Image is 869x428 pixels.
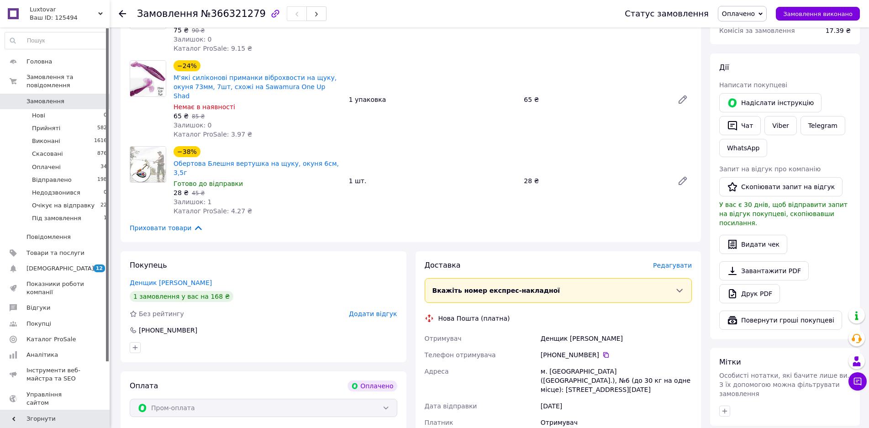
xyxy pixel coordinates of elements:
div: Денщик [PERSON_NAME] [539,330,694,347]
span: 1 [104,214,107,222]
span: 0 [104,189,107,197]
span: Написати покупцеві [719,81,787,89]
span: Інструменти веб-майстра та SEO [26,366,84,383]
span: Оплачені [32,163,61,171]
span: Комісія за замовлення [719,27,795,34]
button: Чат [719,116,761,135]
span: 90 ₴ [192,27,205,34]
div: Оплачено [348,380,397,391]
button: Замовлення виконано [776,7,860,21]
a: WhatsApp [719,139,767,157]
span: Немає в наявності [174,103,235,111]
span: Дата відправки [425,402,477,410]
div: −24% [174,60,200,71]
span: У вас є 30 днів, щоб відправити запит на відгук покупцеві, скопіювавши посилання. [719,201,848,227]
span: Оплачено [722,10,755,17]
span: 1616 [94,137,107,145]
span: 75 ₴ [174,26,189,34]
span: Замовлення [26,97,64,106]
a: Денщик [PERSON_NAME] [130,279,212,286]
span: Відправлено [32,176,72,184]
span: 876 [97,150,107,158]
span: Каталог ProSale: 4.27 ₴ [174,207,252,215]
div: −38% [174,146,200,157]
span: 22 [100,201,107,210]
span: Дії [719,63,729,72]
div: 65 ₴ [520,93,670,106]
button: Надіслати інструкцію [719,93,822,112]
span: Залишок: 0 [174,122,212,129]
div: 1 шт. [345,174,521,187]
span: Luxtovar [30,5,98,14]
span: Під замовлення [32,214,81,222]
a: М'які силіконові приманки віброхвости на щуку, окуня 73мм, 7шт, схожі на Sawamura One Up Shad [174,74,337,100]
div: Повернутися назад [119,9,126,18]
div: [PHONE_NUMBER] [138,326,198,335]
span: Головна [26,58,52,66]
span: Каталог ProSale [26,335,76,343]
span: 17.39 ₴ [826,27,851,34]
span: Адреса [425,368,449,375]
span: 45 ₴ [192,190,205,196]
span: Недодзвонився [32,189,80,197]
span: Залишок: 1 [174,198,212,206]
span: Нові [32,111,45,120]
span: Доставка [425,261,461,269]
span: 65 ₴ [174,112,189,120]
span: Показники роботи компанії [26,280,84,296]
span: Редагувати [653,262,692,269]
button: Скопіювати запит на відгук [719,177,843,196]
span: Мітки [719,358,741,366]
span: Телефон отримувача [425,351,496,359]
div: [DATE] [539,398,694,414]
div: 28 ₴ [520,174,670,187]
img: М'які силіконові приманки віброхвости на щуку, окуня 73мм, 7шт, схожі на Sawamura One Up Shad [130,61,166,96]
span: Каталог ProSale: 3.97 ₴ [174,131,252,138]
span: Скасовані [32,150,63,158]
span: Вкажіть номер експрес-накладної [432,287,560,294]
span: Відгуки [26,304,50,312]
div: [PHONE_NUMBER] [541,350,692,359]
span: [DEMOGRAPHIC_DATA] [26,264,94,273]
span: Оплата [130,381,158,390]
span: Аналітика [26,351,58,359]
span: Платник [425,419,453,426]
span: 12 [94,264,105,272]
div: 1 замовлення у вас на 168 ₴ [130,291,233,302]
span: Додати відгук [349,310,397,317]
button: Повернути гроші покупцеві [719,311,842,330]
div: 1 упаковка [345,93,521,106]
span: 582 [97,124,107,132]
span: 34 [100,163,107,171]
span: Готово до відправки [174,180,243,187]
span: Без рейтингу [139,310,184,317]
span: 85 ₴ [192,113,205,120]
a: Редагувати [674,172,692,190]
div: м. [GEOGRAPHIC_DATA] ([GEOGRAPHIC_DATA].), №6 (до 30 кг на одне місце): [STREET_ADDRESS][DATE] [539,363,694,398]
span: Покупці [26,320,51,328]
div: Статус замовлення [625,9,709,18]
span: 0 [104,111,107,120]
span: Управління сайтом [26,391,84,407]
span: Приховати товари [130,223,203,233]
span: Отримувач [425,335,462,342]
span: Особисті нотатки, які бачите лише ви. З їх допомогою можна фільтрувати замовлення [719,372,849,397]
span: Товари та послуги [26,249,84,257]
a: Друк PDF [719,284,780,303]
span: 28 ₴ [174,189,189,196]
span: Покупець [130,261,167,269]
span: Замовлення [137,8,198,19]
span: Каталог ProSale: 9.15 ₴ [174,45,252,52]
span: №366321279 [201,8,266,19]
span: Замовлення та повідомлення [26,73,110,90]
a: Завантажити PDF [719,261,809,280]
a: Редагувати [674,90,692,109]
a: Viber [764,116,796,135]
button: Чат з покупцем [848,372,867,391]
a: Telegram [801,116,845,135]
span: Залишок: 0 [174,36,212,43]
input: Пошук [5,32,107,49]
span: Прийняті [32,124,60,132]
div: Ваш ID: 125494 [30,14,110,22]
div: Нова Пошта (платна) [436,314,512,323]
